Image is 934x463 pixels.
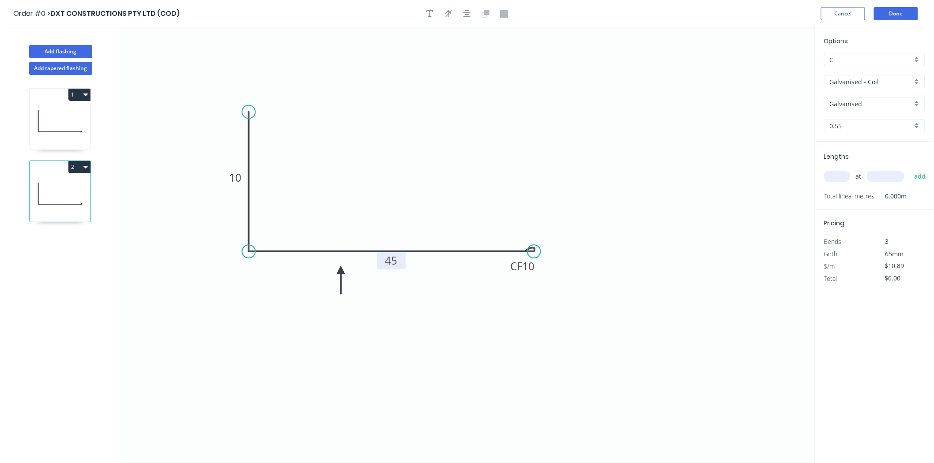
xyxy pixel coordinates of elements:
[230,170,242,185] tspan: 10
[885,237,889,246] span: 3
[29,45,92,58] button: Add flashing
[119,27,815,463] svg: 0
[830,77,912,86] input: Material
[874,7,918,20] button: Done
[385,253,398,268] tspan: 45
[830,121,912,131] input: Thickness
[910,169,930,184] button: add
[875,190,907,202] span: 0.000m
[824,190,875,202] span: Total lineal metres
[50,8,180,19] span: DXT CONSTRUCTIONS PTY LTD (COD)
[13,8,50,19] span: Order #0 >
[29,62,92,75] button: Add tapered flashing
[824,250,838,258] span: Girth
[68,161,90,173] button: 2
[821,7,865,20] button: Cancel
[856,170,862,183] span: at
[824,219,845,228] span: Pricing
[68,89,90,101] button: 1
[830,55,912,64] input: Price level
[510,259,522,273] tspan: CF
[824,37,848,45] span: Options
[824,152,849,161] span: Lengths
[522,259,535,273] tspan: 10
[824,237,842,246] span: Bends
[824,274,837,283] span: Total
[830,99,912,108] input: Colour
[885,250,904,258] span: 65mm
[824,262,835,270] span: $/m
